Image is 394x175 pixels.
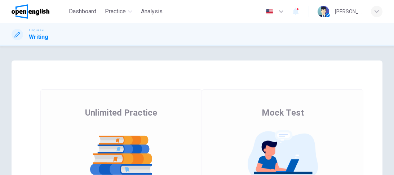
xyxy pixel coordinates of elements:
[66,5,99,18] button: Dashboard
[141,7,163,16] span: Analysis
[318,6,329,17] img: Profile picture
[335,7,362,16] div: [PERSON_NAME]
[262,107,304,118] span: Mock Test
[69,7,96,16] span: Dashboard
[105,7,126,16] span: Practice
[102,5,135,18] button: Practice
[29,28,47,33] span: Linguaskill
[85,107,157,118] span: Unlimited Practice
[138,5,165,18] button: Analysis
[265,9,274,14] img: en
[12,4,66,19] a: OpenEnglish logo
[29,33,48,41] h1: Writing
[12,4,49,19] img: OpenEnglish logo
